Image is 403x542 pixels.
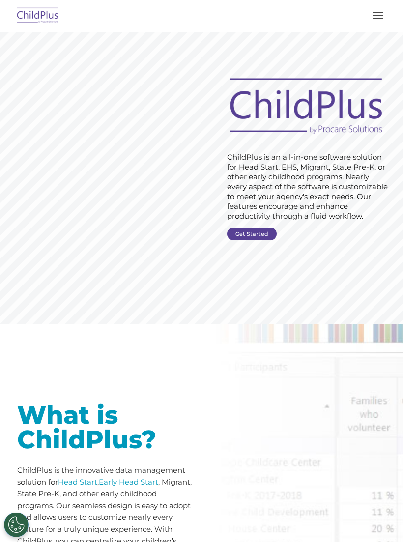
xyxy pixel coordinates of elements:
[58,477,97,486] a: Head Start
[15,4,61,28] img: ChildPlus by Procare Solutions
[17,403,194,452] h1: What is ChildPlus?
[227,228,277,240] a: Get Started
[354,495,403,542] iframe: Chat Widget
[227,152,388,221] rs-layer: ChildPlus is an all-in-one software solution for Head Start, EHS, Migrant, State Pre-K, or other ...
[4,513,29,537] button: Cookies Settings
[99,477,158,486] a: Early Head Start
